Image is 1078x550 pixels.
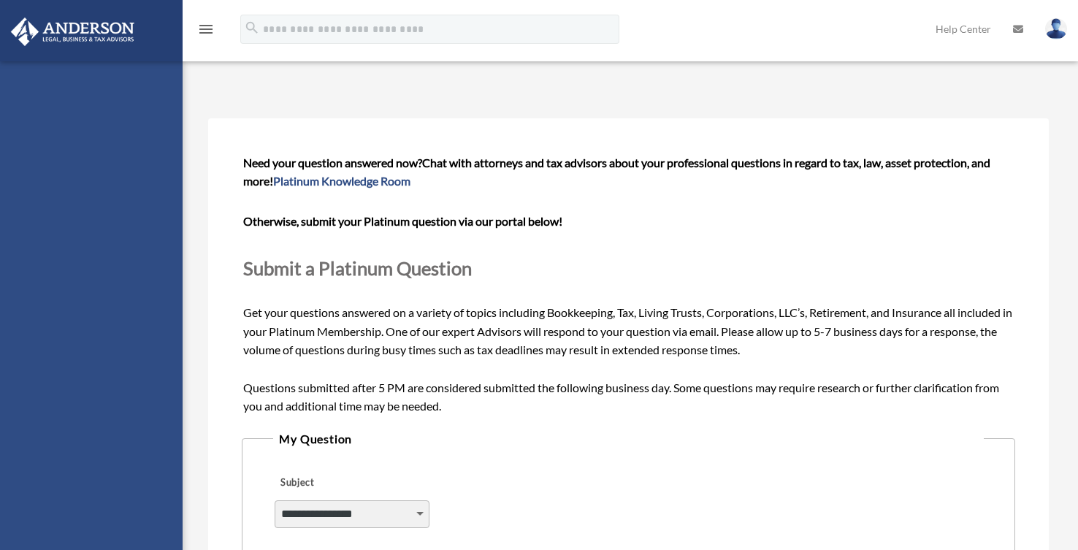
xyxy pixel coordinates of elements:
[243,156,990,188] span: Chat with attorneys and tax advisors about your professional questions in regard to tax, law, ass...
[243,156,422,169] span: Need your question answered now?
[243,214,562,228] b: Otherwise, submit your Platinum question via our portal below!
[197,20,215,38] i: menu
[197,26,215,38] a: menu
[7,18,139,46] img: Anderson Advisors Platinum Portal
[273,429,983,449] legend: My Question
[243,156,1014,413] span: Get your questions answered on a variety of topics including Bookkeeping, Tax, Living Trusts, Cor...
[273,174,410,188] a: Platinum Knowledge Room
[275,473,413,493] label: Subject
[1045,18,1067,39] img: User Pic
[243,257,472,279] span: Submit a Platinum Question
[244,20,260,36] i: search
